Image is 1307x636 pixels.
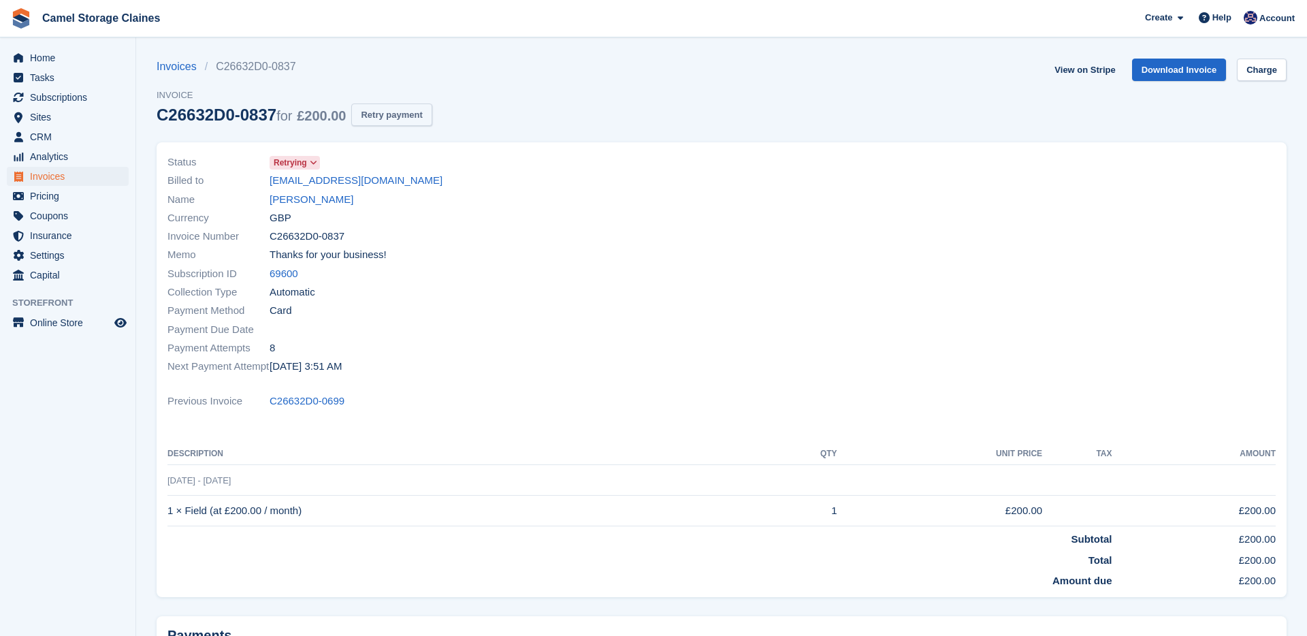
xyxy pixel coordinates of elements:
a: [PERSON_NAME] [270,192,353,208]
span: Payment Method [167,303,270,319]
span: Account [1259,12,1295,25]
span: CRM [30,127,112,146]
nav: breadcrumbs [157,59,432,75]
span: Invoices [30,167,112,186]
td: £200.00 [1112,496,1276,526]
a: C26632D0-0699 [270,394,344,409]
span: Payment Due Date [167,322,270,338]
span: Sites [30,108,112,127]
a: 69600 [270,266,298,282]
td: 1 × Field (at £200.00 / month) [167,496,762,526]
a: menu [7,147,129,166]
span: Invoice [157,89,432,102]
img: stora-icon-8386f47178a22dfd0bd8f6a31ec36ba5ce8667c1dd55bd0f319d3a0aa187defe.svg [11,8,31,29]
strong: Total [1088,554,1112,566]
span: Thanks for your business! [270,247,387,263]
th: Unit Price [837,443,1043,465]
td: £200.00 [1112,526,1276,547]
span: Billed to [167,173,270,189]
td: £200.00 [1112,547,1276,569]
a: Retrying [270,155,320,170]
a: menu [7,313,129,332]
span: Status [167,155,270,170]
span: Name [167,192,270,208]
img: Rod [1244,11,1257,25]
span: Capital [30,266,112,285]
a: menu [7,127,129,146]
td: £200.00 [1112,568,1276,589]
span: Online Store [30,313,112,332]
span: Invoice Number [167,229,270,244]
span: Memo [167,247,270,263]
a: menu [7,206,129,225]
time: 2025-08-15 02:51:44 UTC [270,359,342,375]
span: Pricing [30,187,112,206]
span: Automatic [270,285,315,300]
span: Create [1145,11,1172,25]
span: for [276,108,292,123]
a: menu [7,167,129,186]
span: Insurance [30,226,112,245]
th: QTY [762,443,837,465]
a: menu [7,68,129,87]
span: Tasks [30,68,112,87]
span: Storefront [12,296,135,310]
a: menu [7,88,129,107]
span: 8 [270,340,275,356]
strong: Subtotal [1071,533,1112,545]
th: Description [167,443,762,465]
strong: Amount due [1052,575,1112,586]
span: [DATE] - [DATE] [167,475,231,486]
a: menu [7,226,129,245]
a: menu [7,48,129,67]
span: Next Payment Attempt [167,359,270,375]
button: Retry payment [351,104,432,126]
a: [EMAIL_ADDRESS][DOMAIN_NAME] [270,173,442,189]
a: menu [7,266,129,285]
a: Download Invoice [1132,59,1227,81]
td: 1 [762,496,837,526]
a: Charge [1237,59,1287,81]
span: Currency [167,210,270,226]
span: £200.00 [297,108,346,123]
a: Invoices [157,59,205,75]
span: Previous Invoice [167,394,270,409]
a: menu [7,246,129,265]
a: menu [7,187,129,206]
span: Collection Type [167,285,270,300]
span: Card [270,303,292,319]
a: Camel Storage Claines [37,7,165,29]
span: Payment Attempts [167,340,270,356]
a: Preview store [112,315,129,331]
td: £200.00 [837,496,1043,526]
div: C26632D0-0837 [157,106,346,124]
span: Subscription ID [167,266,270,282]
span: C26632D0-0837 [270,229,344,244]
a: View on Stripe [1049,59,1120,81]
span: Help [1212,11,1231,25]
span: GBP [270,210,291,226]
a: menu [7,108,129,127]
span: Home [30,48,112,67]
span: Coupons [30,206,112,225]
span: Settings [30,246,112,265]
span: Subscriptions [30,88,112,107]
th: Amount [1112,443,1276,465]
th: Tax [1042,443,1112,465]
span: Retrying [274,157,307,169]
span: Analytics [30,147,112,166]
